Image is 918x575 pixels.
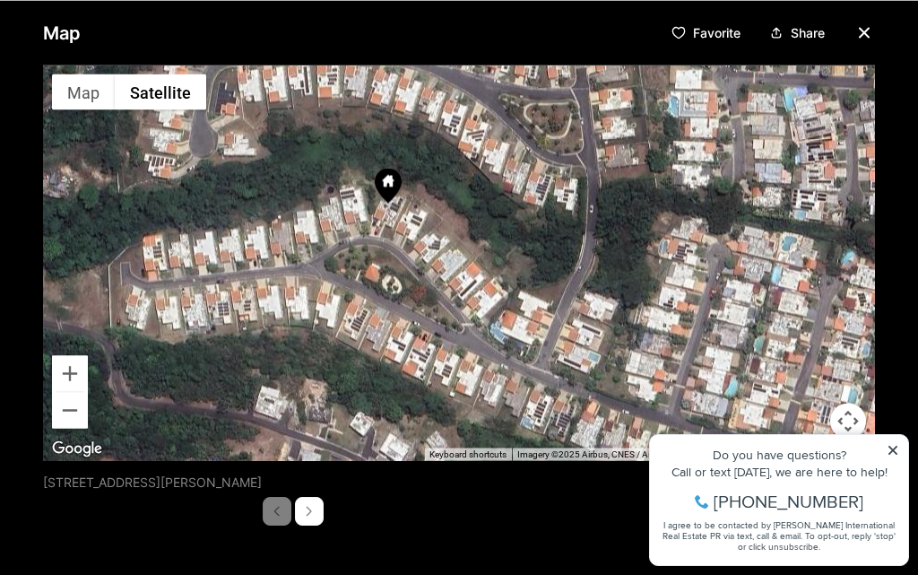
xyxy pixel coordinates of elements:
p: Favorite [693,25,740,39]
span: [PHONE_NUMBER] [74,84,223,102]
a: Report a map error [798,449,870,458]
span: I agree to be contacted by [PERSON_NAME] International Real Estate PR via text, call & email. To ... [22,110,255,144]
button: Map camera controls [830,403,866,439]
div: Do you have questions? [19,40,259,53]
div: Call or text [DATE], we are here to help! [19,57,259,70]
button: Share [762,18,832,47]
span: Imagery ©2025 Airbus, CNES / Airbus, Maxar Technologies [517,449,751,458]
img: Google [48,437,107,460]
button: Show street map [52,74,115,109]
p: [STREET_ADDRESS][PERSON_NAME] [43,475,262,489]
button: Keyboard shortcuts [429,448,507,460]
button: Zoom in [52,355,88,391]
button: Show satellite imagery [115,74,206,109]
button: Favorite [664,18,748,47]
p: Map [43,14,81,50]
a: Open this area in Google Maps (opens a new window) [48,437,107,460]
p: Share [791,25,825,39]
a: Terms (opens in new tab) [762,449,787,458]
button: Zoom out [52,392,88,428]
